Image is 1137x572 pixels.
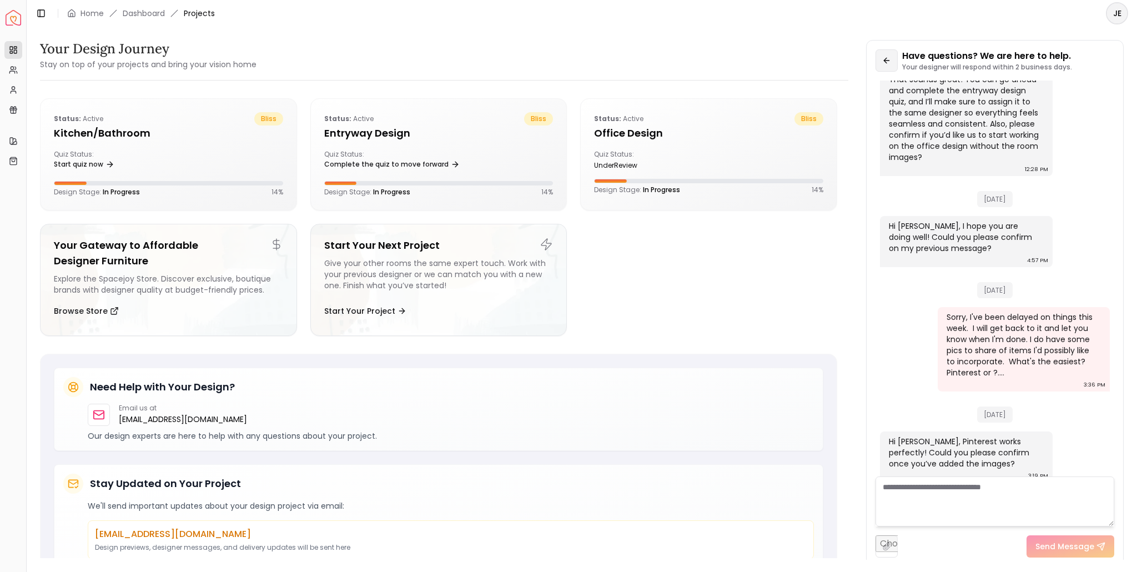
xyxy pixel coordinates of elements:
[1027,255,1048,266] div: 4:57 PM
[594,114,621,123] b: Status:
[812,185,823,194] p: 14 %
[54,114,81,123] b: Status:
[6,10,21,26] a: Spacejoy
[6,10,21,26] img: Spacejoy Logo
[324,300,406,322] button: Start Your Project
[594,126,823,141] h5: Office design
[594,185,680,194] p: Design Stage:
[889,436,1042,469] div: Hi [PERSON_NAME], Pinterest works perfectly! Could you please confirm once you’ve added the images?
[40,224,297,336] a: Your Gateway to Affordable Designer FurnitureExplore the Spacejoy Store. Discover exclusive, bout...
[902,63,1072,72] p: Your designer will respond within 2 business days.
[324,112,374,126] p: active
[95,543,807,552] p: Design previews, designer messages, and delivery updates will be sent here
[88,500,814,511] p: We'll send important updates about your design project via email:
[902,49,1072,63] p: Have questions? We are here to help.
[90,379,235,395] h5: Need Help with Your Design?
[254,112,283,126] span: bliss
[324,114,351,123] b: Status:
[54,150,164,172] div: Quiz Status:
[54,188,140,197] p: Design Stage:
[90,476,241,491] h5: Stay Updated on Your Project
[103,187,140,197] span: In Progress
[324,238,554,253] h5: Start Your Next Project
[324,188,410,197] p: Design Stage:
[1025,164,1048,175] div: 12:28 PM
[81,8,104,19] a: Home
[794,112,823,126] span: bliss
[40,59,256,70] small: Stay on top of your projects and bring your vision home
[95,528,807,541] p: [EMAIL_ADDRESS][DOMAIN_NAME]
[119,404,247,413] p: Email us at
[947,312,1099,378] div: Sorry, I've been delayed on things this week. I will get back to it and let you know when I'm don...
[324,150,434,172] div: Quiz Status:
[541,188,553,197] p: 14 %
[54,157,114,172] a: Start quiz now
[889,220,1042,254] div: Hi [PERSON_NAME], I hope you are doing well! Could you please confirm on my previous message?
[54,273,283,295] div: Explore the Spacejoy Store. Discover exclusive, boutique brands with designer quality at budget-f...
[1028,470,1048,481] div: 3:19 PM
[1084,379,1105,390] div: 3:36 PM
[977,191,1013,207] span: [DATE]
[40,40,256,58] h3: Your Design Journey
[524,112,553,126] span: bliss
[184,8,215,19] span: Projects
[54,238,283,269] h5: Your Gateway to Affordable Designer Furniture
[1106,2,1128,24] button: JE
[977,407,1013,423] span: [DATE]
[324,157,460,172] a: Complete the quiz to move forward
[594,112,643,126] p: active
[119,413,247,426] a: [EMAIL_ADDRESS][DOMAIN_NAME]
[54,112,103,126] p: active
[310,224,567,336] a: Start Your Next ProjectGive your other rooms the same expert touch. Work with your previous desig...
[1107,3,1127,23] span: JE
[88,430,814,441] p: Our design experts are here to help with any questions about your project.
[594,150,704,170] div: Quiz Status:
[271,188,283,197] p: 14 %
[977,282,1013,298] span: [DATE]
[594,161,704,170] div: underReview
[324,126,554,141] h5: entryway design
[643,185,680,194] span: In Progress
[373,187,410,197] span: In Progress
[54,300,119,322] button: Browse Store
[54,126,283,141] h5: Kitchen/Bathroom
[67,8,215,19] nav: breadcrumb
[889,74,1042,163] div: That sounds great! You can go ahead and complete the entryway design quiz, and I’ll make sure to ...
[324,258,554,295] div: Give your other rooms the same expert touch. Work with your previous designer or we can match you...
[123,8,165,19] a: Dashboard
